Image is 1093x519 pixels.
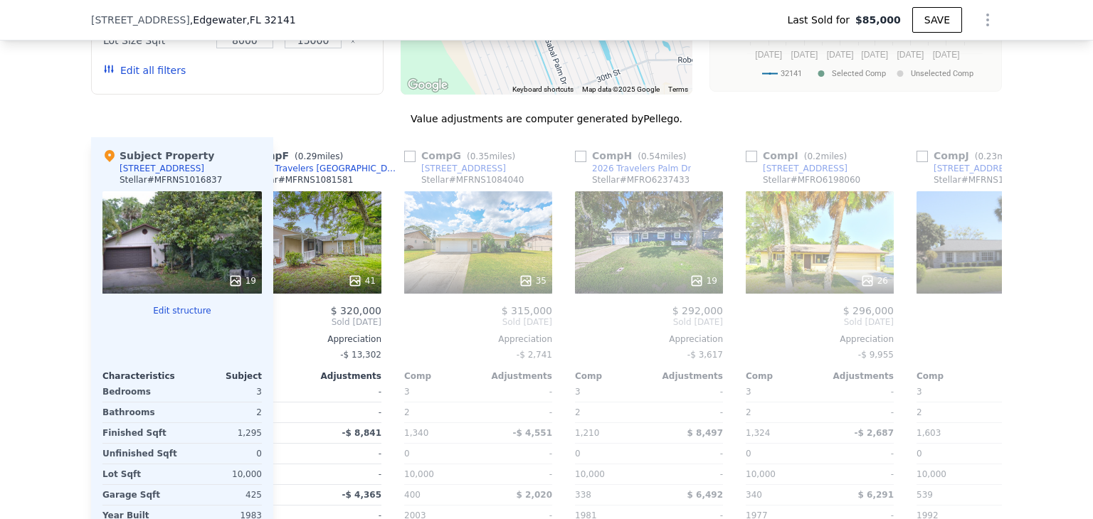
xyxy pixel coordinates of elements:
div: Comp J [917,149,1029,163]
div: 41 [348,274,376,288]
span: 1,210 [575,428,599,438]
text: [DATE] [933,50,960,60]
span: 3 [404,387,410,397]
span: -$ 2,687 [855,428,894,438]
div: 2622 Travelers [GEOGRAPHIC_DATA] [250,163,398,174]
div: 2 [575,402,646,422]
div: Appreciation [575,333,723,345]
span: 0.35 [470,151,490,161]
span: 10,000 [746,469,776,479]
div: Appreciation [746,333,894,345]
div: Appreciation [404,333,552,345]
span: 0.23 [978,151,997,161]
span: 10,000 [917,469,946,479]
span: ( miles) [969,151,1029,161]
text: [DATE] [861,50,888,60]
div: Comp [404,370,478,382]
div: Comp G [404,149,521,163]
a: [STREET_ADDRESS] [917,163,1018,174]
span: $ 320,000 [331,305,381,316]
span: Sold [DATE] [575,316,723,328]
text: [DATE] [755,50,782,60]
div: Value adjustments are computer generated by Pellego . [91,112,1002,126]
button: Show Options [973,6,1002,34]
span: Sold [DATE] [404,316,552,328]
div: Garage Sqft [102,485,179,505]
div: Finished Sqft [102,423,179,443]
span: 338 [575,490,591,500]
div: - [652,402,723,422]
span: 3 [575,387,581,397]
div: - [310,464,381,484]
div: 3 [185,382,262,402]
div: - [823,464,894,484]
span: ( miles) [289,151,349,161]
text: 32141 [781,69,802,78]
span: $ 315,000 [502,305,552,316]
div: Bedrooms [102,382,179,402]
div: - [652,464,723,484]
span: ( miles) [798,151,852,161]
div: - [652,444,723,464]
div: Lot Sqft [102,464,179,484]
div: Comp F [233,149,349,163]
span: 1,340 [404,428,428,438]
div: - [652,382,723,402]
div: [STREET_ADDRESS] [934,163,1018,174]
span: , FL 32141 [246,14,295,26]
button: Clear [350,38,356,44]
div: Bathrooms [102,402,179,422]
div: 35 [519,274,546,288]
div: 425 [185,485,262,505]
text: [DATE] [791,50,818,60]
div: 2 [917,402,988,422]
div: - [310,444,381,464]
div: 1,295 [185,423,262,443]
div: Stellar # MFRNS1084040 [421,174,524,186]
div: - [481,464,552,484]
a: 2026 Travelers Palm Dr [575,163,691,174]
div: - [993,402,1065,422]
a: 2622 Travelers [GEOGRAPHIC_DATA] [233,163,398,174]
button: Edit all filters [103,63,186,77]
a: Open this area in Google Maps (opens a new window) [404,76,451,95]
div: Stellar # MFRO6198060 [763,174,860,186]
span: Last Sold for [787,13,855,27]
div: - [823,402,894,422]
div: 19 [690,274,717,288]
div: Unfinished Sqft [102,444,179,464]
div: - [481,444,552,464]
span: 0 [917,449,922,459]
div: Comp H [575,149,692,163]
span: -$ 13,302 [340,350,381,360]
span: Map data ©2025 Google [582,85,660,93]
div: - [993,382,1065,402]
text: Unselected Comp [911,69,973,78]
span: ( miles) [632,151,692,161]
span: $85,000 [855,13,901,27]
div: Characteristics [102,370,182,382]
div: 2 [185,402,262,422]
span: -$ 4,365 [342,490,381,500]
span: 0.2 [807,151,820,161]
span: 1,324 [746,428,770,438]
span: 0.54 [641,151,660,161]
a: [STREET_ADDRESS] [746,163,848,174]
div: - [481,402,552,422]
span: $ 292,000 [672,305,723,316]
span: 3 [746,387,751,397]
div: Adjustments [649,370,723,382]
div: 2 [746,402,817,422]
div: Stellar # MFRO6237433 [592,174,690,186]
span: 10,000 [404,469,434,479]
a: Terms (opens in new tab) [668,85,688,93]
div: - [310,402,381,422]
button: Edit structure [102,305,262,316]
div: - [481,382,552,402]
span: 3 [917,387,922,397]
div: 26 [860,274,888,288]
div: Subject Property [102,149,214,163]
div: Comp I [746,149,852,163]
span: 400 [404,490,421,500]
div: Stellar # MFRNS1016837 [120,174,222,186]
